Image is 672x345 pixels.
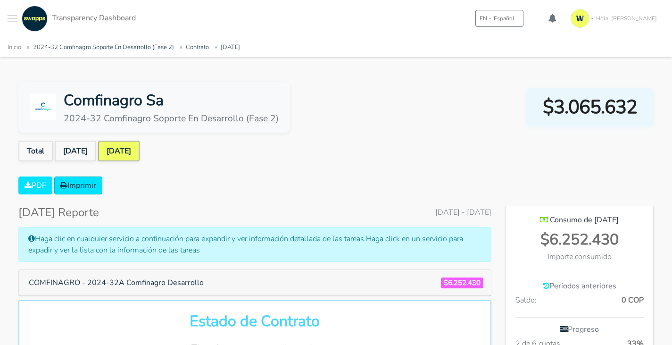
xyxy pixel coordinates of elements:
span: $3.065.632 [543,93,637,121]
a: [DATE] [55,141,96,161]
span: Español [494,14,514,23]
span: Consumo de [DATE] [550,215,619,225]
a: Hola! [PERSON_NAME] [567,5,664,32]
h6: Períodos anteriores [515,282,644,291]
span: $6.252.430 [441,278,483,288]
div: Haga clic en cualquier servicio a continuación para expandir y ver información detallada de las t... [18,227,491,262]
span: [DATE] - [DATE] [435,207,491,218]
a: [DATE] [221,43,240,51]
div: Comfinagro Sa [64,89,279,112]
a: PDF [18,177,52,194]
button: Toggle navigation menu [8,6,17,32]
a: Total [18,141,53,161]
span: 0 COP [622,295,644,306]
span: Hola! [PERSON_NAME] [596,14,657,23]
h6: Progreso [515,325,644,334]
div: Importe consumido [515,251,644,262]
a: 2024-32 Comfinagro Soporte En Desarrollo (Fase 2) [33,43,174,51]
button: COMFINAGRO - 2024-32A Comfinagro Desarrollo [23,274,210,292]
img: Comfinagro Sa [30,94,56,120]
a: Transparency Dashboard [19,6,136,32]
a: Contrato [186,43,209,51]
a: Imprimir [54,177,102,194]
div: $6.252.430 [515,228,644,251]
img: swapps-linkedin-v2.jpg [22,6,48,32]
img: isotipo-3-3e143c57.png [571,9,589,28]
a: Inicio [8,43,21,51]
span: Saldo: [515,295,537,306]
div: 2024-32 Comfinagro Soporte En Desarrollo (Fase 2) [64,112,279,126]
button: ENEspañol [475,10,523,27]
h4: [DATE] Reporte [18,206,99,219]
span: Transparency Dashboard [52,13,136,23]
h2: Estado de Contrato [31,312,479,330]
a: [DATE] [98,141,140,161]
